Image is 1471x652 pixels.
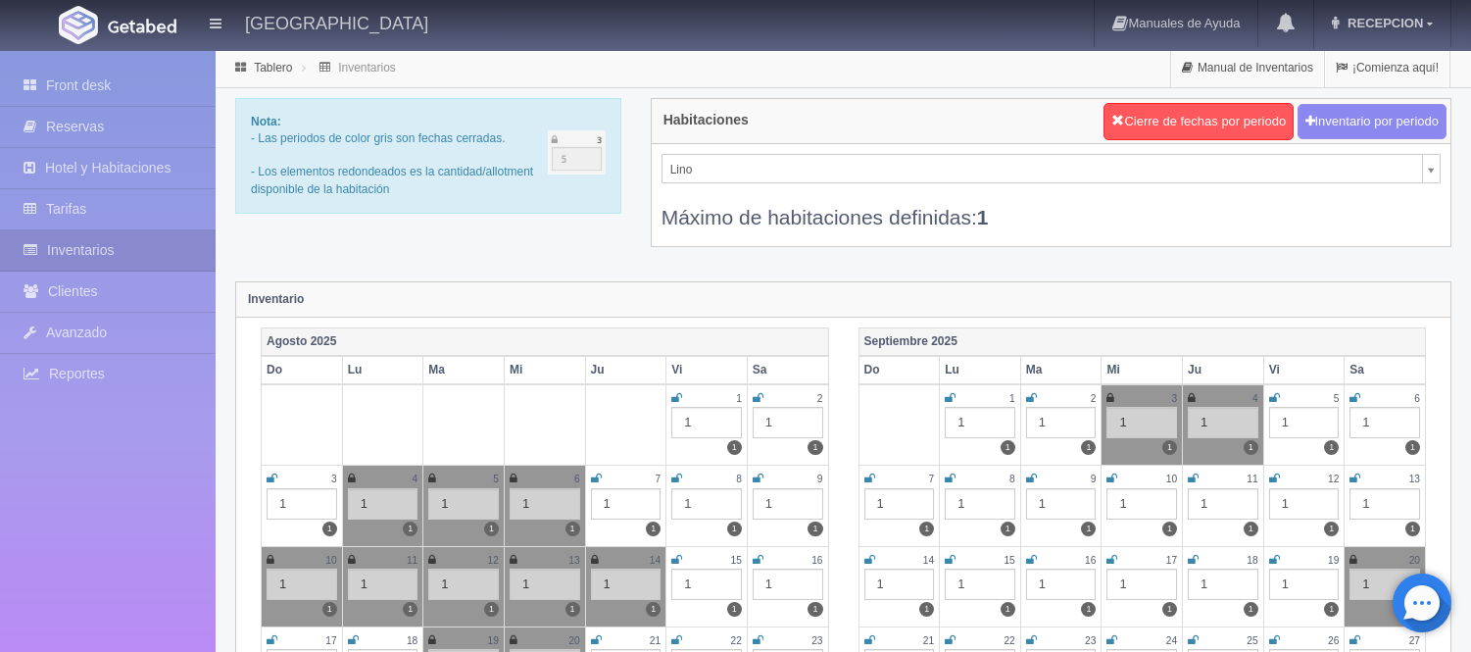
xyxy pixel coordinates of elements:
[568,635,579,646] small: 20
[407,635,417,646] small: 18
[1343,16,1423,30] span: RECEPCION
[574,474,580,484] small: 6
[747,356,828,384] th: Sa
[488,635,499,646] small: 19
[663,113,749,127] h4: Habitaciones
[1162,522,1177,536] label: 1
[510,488,580,520] div: 1
[267,569,337,600] div: 1
[1269,569,1340,600] div: 1
[646,602,661,617] label: 1
[1004,555,1014,566] small: 15
[325,635,336,646] small: 17
[858,356,940,384] th: Do
[727,602,742,617] label: 1
[403,522,417,536] label: 1
[1081,440,1096,455] label: 1
[245,10,428,34] h4: [GEOGRAPHIC_DATA]
[671,407,742,438] div: 1
[1166,555,1177,566] small: 17
[1349,569,1420,600] div: 1
[1188,488,1258,520] div: 1
[736,474,742,484] small: 8
[646,522,661,536] label: 1
[235,98,621,214] div: - Las periodos de color gris son fechas cerradas. - Los elementos redondeados es la cantidad/allo...
[1414,393,1420,404] small: 6
[413,474,418,484] small: 4
[251,115,281,128] b: Nota:
[811,555,822,566] small: 16
[1405,440,1420,455] label: 1
[1085,635,1096,646] small: 23
[1091,474,1097,484] small: 9
[1188,569,1258,600] div: 1
[671,488,742,520] div: 1
[488,555,499,566] small: 12
[670,155,1414,184] span: Lino
[727,440,742,455] label: 1
[1091,393,1097,404] small: 2
[348,488,418,520] div: 1
[858,327,1426,356] th: Septiembre 2025
[428,488,499,520] div: 1
[731,635,742,646] small: 22
[1081,602,1096,617] label: 1
[656,474,662,484] small: 7
[1001,440,1015,455] label: 1
[1324,602,1339,617] label: 1
[662,154,1441,183] a: Lino
[342,356,423,384] th: Lu
[1325,49,1449,87] a: ¡Comienza aquí!
[650,635,661,646] small: 21
[945,407,1015,438] div: 1
[1328,555,1339,566] small: 19
[1166,474,1177,484] small: 10
[1334,393,1340,404] small: 5
[808,602,822,617] label: 1
[1106,488,1177,520] div: 1
[1106,407,1177,438] div: 1
[591,569,662,600] div: 1
[1244,522,1258,536] label: 1
[338,61,396,75] a: Inventarios
[322,602,337,617] label: 1
[565,522,580,536] label: 1
[1171,49,1324,87] a: Manual de Inventarios
[331,474,337,484] small: 3
[811,635,822,646] small: 23
[945,488,1015,520] div: 1
[753,569,823,600] div: 1
[262,327,829,356] th: Agosto 2025
[919,602,934,617] label: 1
[1269,407,1340,438] div: 1
[1020,356,1102,384] th: Ma
[1349,407,1420,438] div: 1
[484,522,499,536] label: 1
[736,393,742,404] small: 1
[407,555,417,566] small: 11
[1009,393,1015,404] small: 1
[923,635,934,646] small: 21
[1188,407,1258,438] div: 1
[808,440,822,455] label: 1
[864,488,935,520] div: 1
[423,356,505,384] th: Ma
[1405,522,1420,536] label: 1
[348,569,418,600] div: 1
[727,522,742,536] label: 1
[817,474,823,484] small: 9
[1328,474,1339,484] small: 12
[254,61,292,75] a: Tablero
[1026,569,1097,600] div: 1
[325,555,336,566] small: 10
[1409,635,1420,646] small: 27
[248,292,304,306] strong: Inventario
[817,393,823,404] small: 2
[1085,555,1096,566] small: 16
[1328,635,1339,646] small: 26
[1162,440,1177,455] label: 1
[864,569,935,600] div: 1
[1298,104,1446,140] button: Inventario por periodo
[1171,393,1177,404] small: 3
[1106,569,1177,600] div: 1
